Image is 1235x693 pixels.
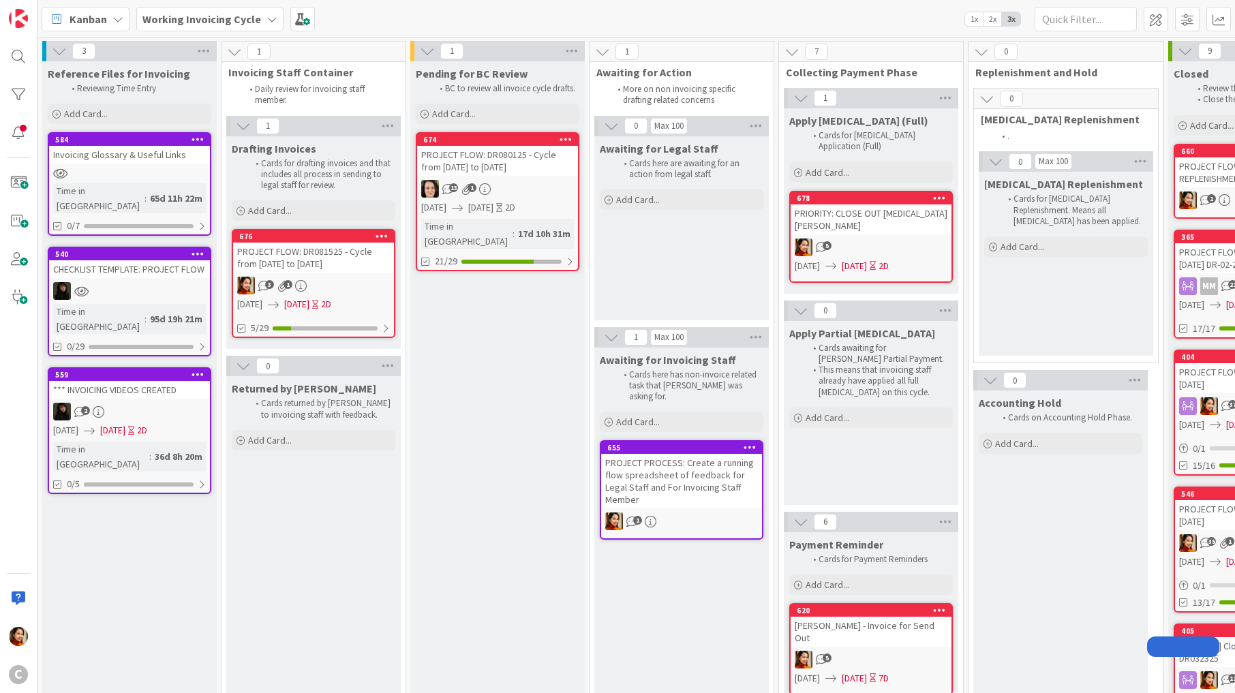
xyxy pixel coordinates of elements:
[795,651,812,668] img: PM
[49,403,210,420] div: ES
[237,297,262,311] span: [DATE]
[417,134,578,146] div: 674
[842,671,867,686] span: [DATE]
[321,297,331,311] div: 2D
[1179,418,1204,432] span: [DATE]
[49,248,210,260] div: 540
[67,339,85,354] span: 0/29
[1035,7,1137,31] input: Quick Filter...
[9,9,28,28] img: Visit kanbanzone.com
[1009,153,1032,170] span: 0
[232,382,376,395] span: Returned by Breanna
[505,200,515,215] div: 2D
[795,238,812,256] img: PM
[53,282,71,300] img: ES
[806,554,951,565] li: Cards for Payment Reminders
[67,219,80,233] span: 0/7
[233,230,394,273] div: 676PROJECT FLOW: DR081525 - Cycle from [DATE] to [DATE]
[879,671,889,686] div: 7D
[417,146,578,176] div: PROJECT FLOW: DR080125 - Cycle from [DATE] to [DATE]
[232,229,395,338] a: 676PROJECT FLOW: DR081525 - Cycle from [DATE] to [DATE]PM[DATE][DATE]2D5/29
[607,443,762,452] div: 655
[806,365,951,398] li: This means that invoicing staff already have applied all full [MEDICAL_DATA] on this cycle.
[256,118,279,134] span: 1
[239,232,394,241] div: 676
[616,194,660,206] span: Add Card...
[417,134,578,176] div: 674PROJECT FLOW: DR080125 - Cycle from [DATE] to [DATE]
[600,353,736,367] span: Awaiting for Invoicing Staff
[633,516,642,525] span: 1
[814,514,837,530] span: 6
[616,158,761,181] li: Cards here are awaiting for an action from legal staff.
[449,183,458,192] span: 13
[1193,322,1215,336] span: 17/17
[1198,43,1221,59] span: 9
[795,671,820,686] span: [DATE]
[432,83,577,94] li: BC to review all invoice cycle drafts.
[791,238,951,256] div: PM
[284,280,292,289] span: 1
[984,12,1002,26] span: 2x
[64,108,108,120] span: Add Card...
[416,132,579,271] a: 674PROJECT FLOW: DR080125 - Cycle from [DATE] to [DATE]BL[DATE][DATE]2DTime in [GEOGRAPHIC_DATA]:...
[791,604,951,647] div: 620[PERSON_NAME] - Invoice for Send Out
[806,130,951,153] li: Cards for [MEDICAL_DATA] Application (Full)
[256,358,279,374] span: 0
[601,512,762,530] div: PM
[48,367,211,494] a: 559*** INVOICING VIDEOS CREATEDES[DATE][DATE]2DTime in [GEOGRAPHIC_DATA]:36d 8h 20m0/5
[417,180,578,198] div: BL
[979,396,1061,410] span: Accounting Hold
[994,131,1142,142] li: .
[615,44,639,60] span: 1
[72,43,95,59] span: 3
[1179,191,1197,209] img: PM
[237,277,255,294] img: PM
[789,114,928,127] span: Apply Retainer (Full)
[48,247,211,356] a: 540CHECKLIST TEMPLATE: PROJECT FLOWESTime in [GEOGRAPHIC_DATA]:95d 19h 21m0/29
[601,442,762,454] div: 655
[814,303,837,319] span: 0
[468,183,476,192] span: 1
[624,329,647,345] span: 1
[248,158,393,191] li: Cards for drafting invoices and that includes all process in sending to legal staff for review.
[49,146,210,164] div: Invoicing Glossary & Useful Links
[247,44,271,60] span: 1
[147,311,206,326] div: 95d 19h 21m
[421,180,439,198] img: BL
[805,44,828,60] span: 7
[228,65,388,79] span: Invoicing Staff Container
[791,604,951,617] div: 620
[64,83,209,94] li: Reviewing Time Entry
[53,403,71,420] img: ES
[232,142,316,155] span: Drafting Invoices
[9,665,28,684] div: C
[147,191,206,206] div: 65d 11h 22m
[49,260,210,278] div: CHECKLIST TEMPLATE: PROJECT FLOW
[1174,67,1208,80] span: Closed
[53,442,149,472] div: Time in [GEOGRAPHIC_DATA]
[797,194,951,203] div: 678
[49,134,210,146] div: 584
[468,200,493,215] span: [DATE]
[251,321,269,335] span: 5/29
[984,177,1143,191] span: Retainer Replenishment
[601,454,762,508] div: PROJECT PROCESS: Create a running flow spreadsheet of feedback for Legal Staff and For Invoicing ...
[791,192,951,204] div: 678
[233,243,394,273] div: PROJECT FLOW: DR081525 - Cycle from [DATE] to [DATE]
[624,118,647,134] span: 0
[100,423,125,437] span: [DATE]
[48,67,190,80] span: Reference Files for Invoicing
[814,90,837,106] span: 1
[1190,119,1234,132] span: Add Card...
[432,108,476,120] span: Add Card...
[616,416,660,428] span: Add Card...
[806,579,849,591] span: Add Card...
[49,134,210,164] div: 584Invoicing Glossary & Useful Links
[55,249,210,259] div: 540
[49,381,210,399] div: *** INVOICING VIDEOS CREATED
[9,627,28,646] img: PM
[995,412,1140,423] li: Cards on Accounting Hold Phase.
[975,65,1146,79] span: Replenishment and Hold
[421,219,513,249] div: Time in [GEOGRAPHIC_DATA]
[791,617,951,647] div: [PERSON_NAME] - Invoice for Send Out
